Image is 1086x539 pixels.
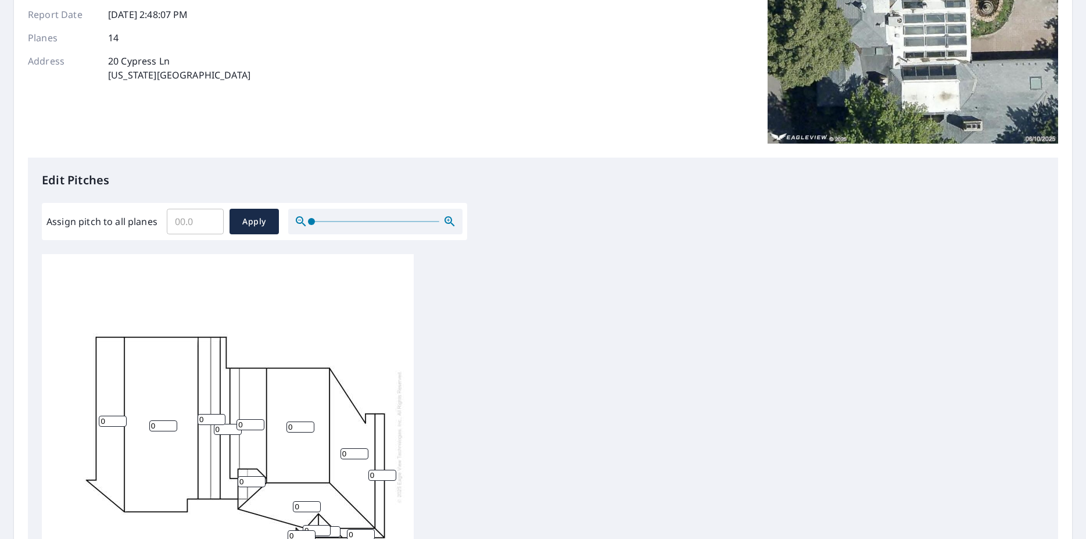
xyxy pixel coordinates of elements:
[230,209,279,234] button: Apply
[108,54,250,82] p: 20 Cypress Ln [US_STATE][GEOGRAPHIC_DATA]
[108,8,188,22] p: [DATE] 2:48:07 PM
[239,215,270,229] span: Apply
[28,54,98,82] p: Address
[28,31,98,45] p: Planes
[108,31,119,45] p: 14
[167,205,224,238] input: 00.0
[46,215,157,229] label: Assign pitch to all planes
[42,172,1044,189] p: Edit Pitches
[28,8,98,22] p: Report Date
